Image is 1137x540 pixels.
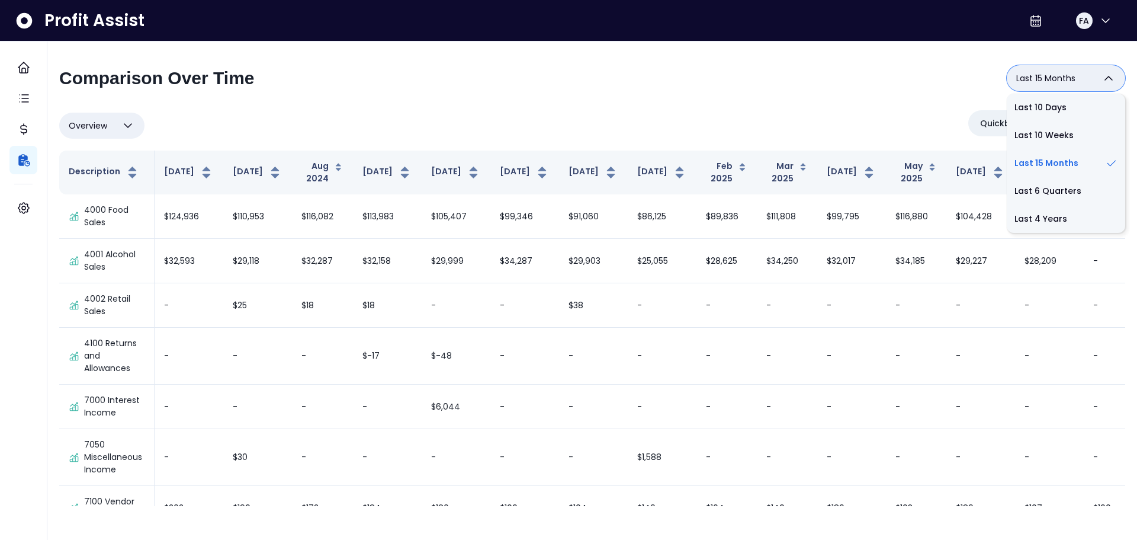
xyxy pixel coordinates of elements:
[301,160,343,185] button: Aug 2024
[886,283,946,328] td: -
[223,385,292,429] td: -
[490,328,559,385] td: -
[292,283,353,328] td: $18
[559,429,628,486] td: -
[559,239,628,283] td: $29,903
[155,429,223,486] td: -
[696,283,757,328] td: -
[886,194,946,239] td: $116,880
[353,486,422,531] td: $184
[292,328,353,385] td: -
[1007,122,1125,149] li: Last 10 Weeks
[422,283,490,328] td: -
[155,328,223,385] td: -
[490,385,559,429] td: -
[628,194,696,239] td: $86,125
[559,194,628,239] td: $91,060
[59,68,255,89] h2: Comparison Over Time
[292,486,353,531] td: $172
[155,486,223,531] td: $202
[292,429,353,486] td: -
[292,385,353,429] td: -
[223,239,292,283] td: $29,118
[886,385,946,429] td: -
[1007,205,1125,233] li: Last 4 Years
[353,283,422,328] td: $18
[353,385,422,429] td: -
[757,486,817,531] td: $146
[946,194,1015,239] td: $104,428
[155,283,223,328] td: -
[69,119,107,133] span: Overview
[44,10,144,31] span: Profit Assist
[946,283,1015,328] td: -
[422,486,490,531] td: $180
[84,293,144,318] p: 4002 Retail Sales
[895,160,937,185] button: May 2025
[1015,486,1084,531] td: $167
[353,239,422,283] td: $32,158
[559,385,628,429] td: -
[422,239,490,283] td: $29,999
[490,486,559,531] td: $166
[817,486,886,531] td: $180
[559,283,628,328] td: $38
[1016,71,1075,85] span: Last 15 Months
[223,328,292,385] td: -
[1015,385,1084,429] td: -
[559,328,628,385] td: -
[84,496,144,520] p: 7100 Vendor Fee
[353,328,422,385] td: $-17
[490,283,559,328] td: -
[490,239,559,283] td: $34,287
[155,385,223,429] td: -
[422,429,490,486] td: -
[696,429,757,486] td: -
[233,165,282,180] button: [DATE]
[422,328,490,385] td: $-48
[757,385,817,429] td: -
[886,328,946,385] td: -
[1015,429,1084,486] td: -
[1015,239,1084,283] td: $28,209
[757,239,817,283] td: $34,250
[559,486,628,531] td: $164
[628,385,696,429] td: -
[817,283,886,328] td: -
[1015,283,1084,328] td: -
[946,486,1015,531] td: $189
[757,194,817,239] td: $111,808
[696,239,757,283] td: $28,625
[946,385,1015,429] td: -
[886,486,946,531] td: $163
[817,429,886,486] td: -
[757,283,817,328] td: -
[223,429,292,486] td: $30
[956,165,1006,180] button: [DATE]
[946,239,1015,283] td: $29,227
[886,429,946,486] td: -
[628,239,696,283] td: $25,055
[696,486,757,531] td: $104
[490,194,559,239] td: $99,346
[628,283,696,328] td: -
[696,194,757,239] td: $89,836
[292,239,353,283] td: $32,287
[164,165,214,180] button: [DATE]
[757,328,817,385] td: -
[817,328,886,385] td: -
[353,429,422,486] td: -
[886,239,946,283] td: $34,185
[628,429,696,486] td: $1,588
[500,165,550,180] button: [DATE]
[696,328,757,385] td: -
[827,165,876,180] button: [DATE]
[362,165,412,180] button: [DATE]
[155,194,223,239] td: $124,936
[1079,15,1089,27] span: FA
[155,239,223,283] td: $32,593
[84,439,144,476] p: 7050 Miscellaneous Income
[946,429,1015,486] td: -
[980,117,1059,130] p: Quickbooks Online
[223,486,292,531] td: $196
